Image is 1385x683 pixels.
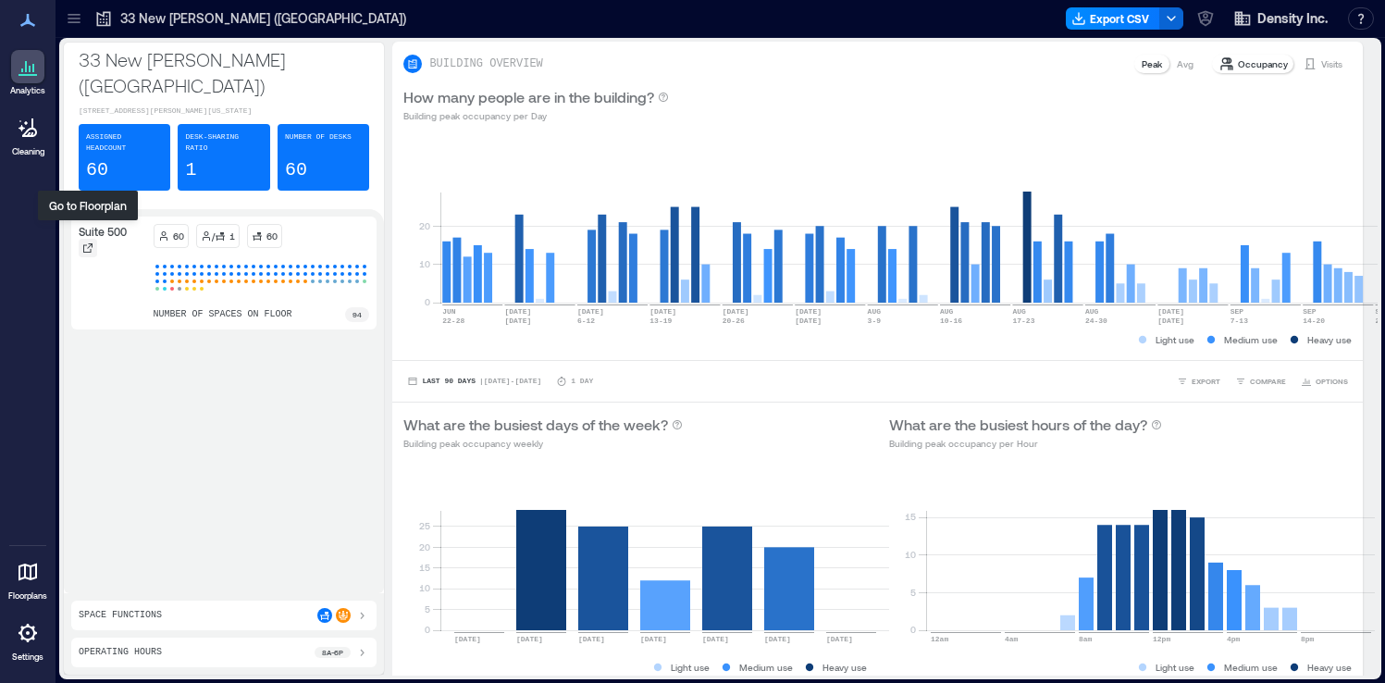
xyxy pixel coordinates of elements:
[1297,372,1352,391] button: OPTIONS
[1005,635,1019,643] text: 4am
[1316,376,1348,387] span: OPTIONS
[425,624,430,635] tspan: 0
[1085,317,1107,325] text: 24-30
[352,309,362,320] p: 94
[650,307,677,316] text: [DATE]
[904,549,915,560] tspan: 10
[419,562,430,573] tspan: 15
[1230,307,1244,316] text: SEP
[868,307,882,316] text: AUG
[1304,317,1326,325] text: 14-20
[578,635,605,643] text: [DATE]
[505,317,532,325] text: [DATE]
[79,106,369,117] p: [STREET_ADDRESS][PERSON_NAME][US_STATE]
[1301,635,1315,643] text: 8pm
[702,635,729,643] text: [DATE]
[5,44,51,102] a: Analytics
[940,307,954,316] text: AUG
[796,317,822,325] text: [DATE]
[5,106,51,163] a: Cleaning
[403,372,545,391] button: Last 90 Days |[DATE]-[DATE]
[1231,372,1290,391] button: COMPARE
[1158,307,1185,316] text: [DATE]
[1013,307,1027,316] text: AUG
[909,587,915,598] tspan: 5
[909,624,915,635] tspan: 0
[1085,307,1099,316] text: AUG
[1066,7,1160,30] button: Export CSV
[723,317,745,325] text: 20-26
[3,550,53,607] a: Floorplans
[671,660,710,675] p: Light use
[419,582,430,593] tspan: 10
[229,229,235,243] p: 1
[889,436,1162,451] p: Building peak occupancy per Hour
[1173,372,1224,391] button: EXPORT
[10,85,45,96] p: Analytics
[285,157,307,183] p: 60
[12,652,43,663] p: Settings
[1177,56,1193,71] p: Avg
[185,157,196,183] p: 1
[1156,660,1194,675] p: Light use
[8,590,47,602] p: Floorplans
[1228,4,1333,33] button: Density Inc.
[419,541,430,553] tspan: 20
[403,436,683,451] p: Building peak occupancy weekly
[443,307,457,316] text: JUN
[403,86,654,108] p: How many people are in the building?
[931,635,948,643] text: 12am
[764,635,791,643] text: [DATE]
[640,635,667,643] text: [DATE]
[1158,317,1185,325] text: [DATE]
[650,317,673,325] text: 13-19
[739,660,793,675] p: Medium use
[443,317,465,325] text: 22-28
[86,157,108,183] p: 60
[1307,332,1352,347] p: Heavy use
[1250,376,1286,387] span: COMPARE
[1321,56,1342,71] p: Visits
[79,224,127,239] p: Suite 500
[904,511,915,522] tspan: 15
[419,258,430,269] tspan: 10
[1230,317,1248,325] text: 7-13
[285,131,352,143] p: Number of Desks
[154,307,292,322] p: number of spaces on floor
[868,317,882,325] text: 3-9
[940,317,962,325] text: 10-16
[6,611,50,668] a: Settings
[1307,660,1352,675] p: Heavy use
[425,603,430,615] tspan: 5
[12,146,44,157] p: Cleaning
[419,520,430,531] tspan: 25
[1304,307,1317,316] text: SEP
[322,647,343,658] p: 8a - 6p
[577,307,604,316] text: [DATE]
[1156,332,1194,347] p: Light use
[1238,56,1288,71] p: Occupancy
[577,317,595,325] text: 6-12
[79,608,162,623] p: Space Functions
[1142,56,1162,71] p: Peak
[796,307,822,316] text: [DATE]
[571,376,593,387] p: 1 Day
[1153,635,1170,643] text: 12pm
[505,307,532,316] text: [DATE]
[79,46,369,98] p: 33 New [PERSON_NAME] ([GEOGRAPHIC_DATA])
[1224,660,1278,675] p: Medium use
[516,635,543,643] text: [DATE]
[429,56,542,71] p: BUILDING OVERVIEW
[212,229,215,243] p: /
[1257,9,1328,28] span: Density Inc.
[79,645,162,660] p: Operating Hours
[723,307,749,316] text: [DATE]
[822,660,867,675] p: Heavy use
[1192,376,1220,387] span: EXPORT
[826,635,853,643] text: [DATE]
[185,131,262,154] p: Desk-sharing ratio
[120,9,406,28] p: 33 New [PERSON_NAME] ([GEOGRAPHIC_DATA])
[1224,332,1278,347] p: Medium use
[454,635,481,643] text: [DATE]
[1079,635,1093,643] text: 8am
